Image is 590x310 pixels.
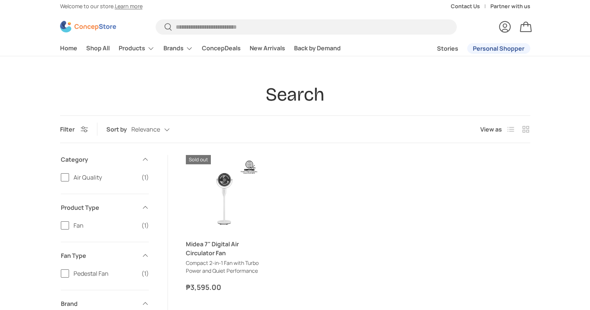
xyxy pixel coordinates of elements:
[74,221,137,230] span: Fan
[61,203,137,212] span: Product Type
[115,3,143,10] a: Learn more
[186,240,239,257] a: Midea 7" Digital Air Circulator Fan
[61,299,137,308] span: Brand
[74,269,137,278] span: Pedestal Fan
[119,41,154,56] a: Products
[473,45,524,51] span: Personal Shopper
[106,125,131,134] label: Sort by
[250,41,285,56] a: New Arrivals
[163,41,193,56] a: Brands
[61,194,149,221] summary: Product Type
[490,2,530,10] a: Partner with us
[61,155,137,164] span: Category
[60,21,116,32] img: ConcepStore
[480,125,502,134] span: View as
[61,242,149,269] summary: Fan Type
[467,43,530,54] a: Personal Shopper
[202,41,241,56] a: ConcepDeals
[61,146,149,173] summary: Category
[437,41,458,56] a: Stories
[74,173,137,182] span: Air Quality
[131,126,160,133] span: Relevance
[141,269,149,278] span: (1)
[141,173,149,182] span: (1)
[60,125,75,133] span: Filter
[86,41,110,56] a: Shop All
[186,155,263,232] a: Midea 7" Digital Air Circulator Fan
[60,41,77,56] a: Home
[61,251,137,260] span: Fan Type
[60,41,341,56] nav: Primary
[451,2,490,10] a: Contact Us
[60,125,88,133] button: Filter
[186,155,211,164] span: Sold out
[419,41,530,56] nav: Secondary
[60,2,143,10] p: Welcome to our store.
[294,41,341,56] a: Back by Demand
[60,83,530,106] h1: Search
[141,221,149,230] span: (1)
[114,41,159,56] summary: Products
[131,123,185,136] button: Relevance
[159,41,197,56] summary: Brands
